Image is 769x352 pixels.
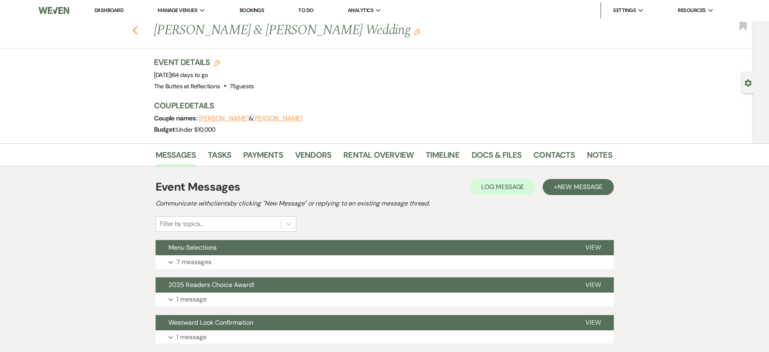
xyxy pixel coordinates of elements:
[172,71,208,79] span: 64 days to go
[156,199,614,208] h2: Communicate with clients by clicking "New Message" or replying to an existing message thread.
[426,149,459,166] a: Timeline
[154,71,208,79] span: [DATE]
[470,179,535,195] button: Log Message
[156,315,572,330] button: Westward Look Confirmation
[298,7,313,14] a: To Do
[154,114,199,122] span: Couple names:
[208,149,231,166] a: Tasks
[572,315,614,330] button: View
[176,332,207,342] p: 1 message
[160,219,203,229] div: Filter by topics...
[168,243,217,252] span: Menu Selections
[39,2,69,19] img: Weven Logo
[585,243,601,252] span: View
[240,7,265,14] a: Bookings
[253,115,303,122] button: [PERSON_NAME]
[587,149,612,166] a: Notes
[348,6,373,14] span: Analytics
[481,183,524,191] span: Log Message
[94,7,123,14] a: Dashboard
[156,179,240,195] h1: Event Messages
[613,6,636,14] span: Settings
[558,183,602,191] span: New Message
[199,114,303,122] span: &
[154,21,514,40] h1: [PERSON_NAME] & [PERSON_NAME] Wedding
[414,28,420,35] button: Edit
[156,149,196,166] a: Messages
[585,281,601,289] span: View
[678,6,705,14] span: Resources
[533,149,575,166] a: Contacts
[243,149,283,166] a: Payments
[168,318,253,327] span: Westward Look Confirmation
[572,240,614,255] button: View
[295,149,331,166] a: Vendors
[176,294,207,305] p: 1 message
[343,149,414,166] a: Rental Overview
[158,6,197,14] span: Manage Venues
[156,240,572,255] button: Menu Selections
[156,330,614,344] button: 1 message
[543,179,613,195] button: +New Message
[156,277,572,293] button: 2025 Readers Choice Award!
[156,293,614,306] button: 1 message
[168,281,254,289] span: 2025 Readers Choice Award!
[744,79,752,86] button: Open lead details
[230,82,254,90] span: 75 guests
[176,126,215,134] span: Under $10,000
[472,149,521,166] a: Docs & Files
[585,318,601,327] span: View
[154,100,604,111] h3: Couple Details
[156,255,614,269] button: 7 messages
[154,57,254,68] h3: Event Details
[171,71,208,79] span: |
[154,125,177,134] span: Budget:
[572,277,614,293] button: View
[154,82,220,90] span: The Buttes at Reflections
[199,115,249,122] button: [PERSON_NAME]
[176,257,211,267] p: 7 messages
